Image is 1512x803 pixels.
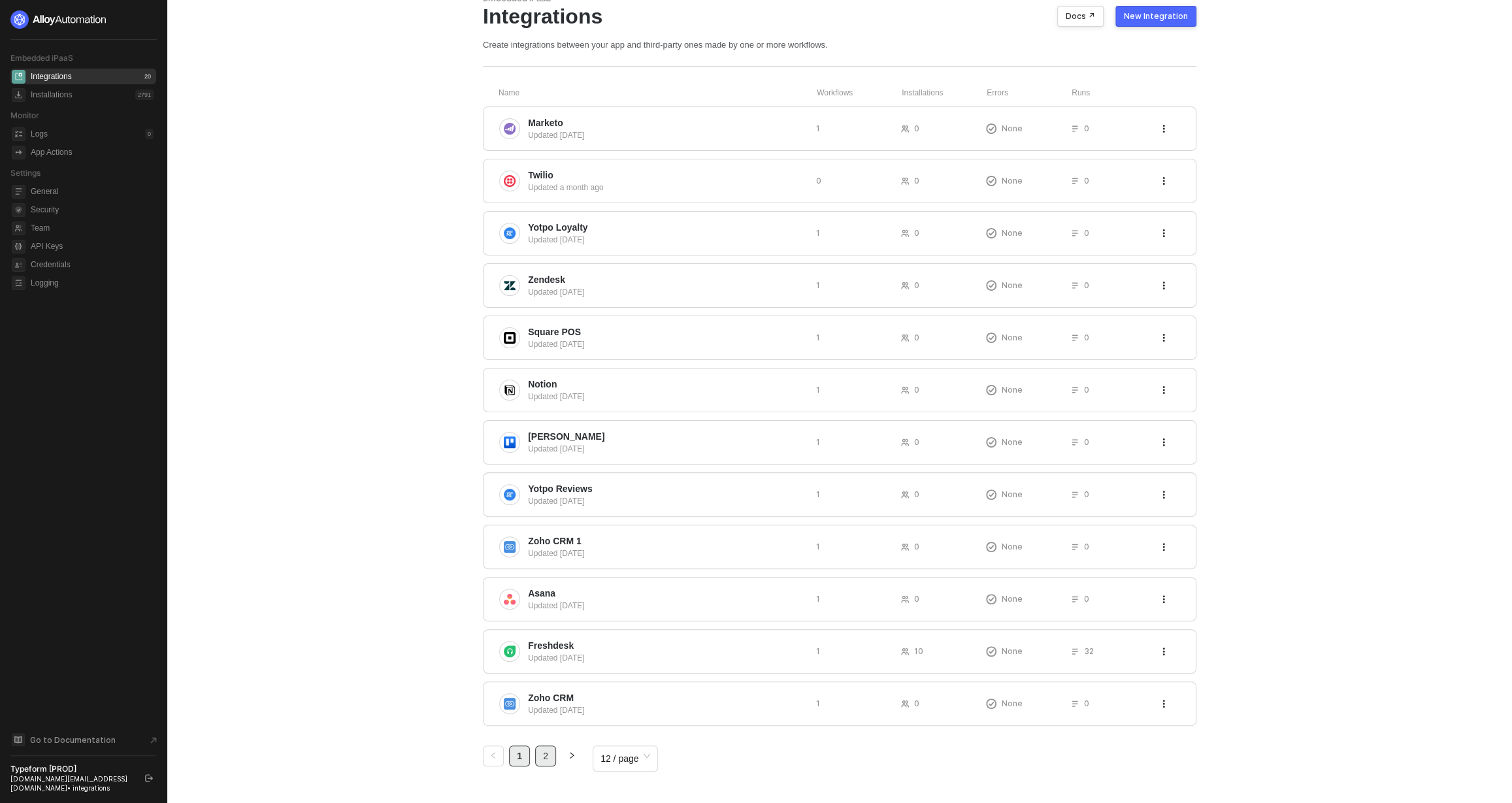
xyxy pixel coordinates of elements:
span: icon-list [1071,229,1079,237]
span: icon-threedots [1160,700,1168,708]
span: None [1002,593,1023,604]
span: None [1002,489,1023,500]
span: icon-threedots [1160,177,1168,185]
span: 0 [1084,332,1089,343]
span: icon-list [1071,125,1079,133]
span: None [1002,646,1023,657]
div: 2791 [135,90,154,100]
span: icon-list [1071,491,1079,499]
span: icon-users [901,543,909,551]
a: 1 [510,746,529,766]
li: Next Page [561,746,582,766]
span: Embedded iPaaS [10,53,73,63]
span: 0 [914,384,919,395]
span: icon-threedots [1160,543,1168,551]
input: Page Size [600,746,650,771]
span: 1 [816,436,820,448]
span: 1 [816,646,820,657]
span: icon-threedots [1160,125,1168,133]
span: Zoho CRM 1 [528,534,582,548]
div: Runs [1072,88,1161,99]
span: icon-list [1071,282,1079,289]
span: icon-list [1071,700,1079,708]
button: Docs ↗ [1057,6,1104,27]
span: Yotpo Reviews [528,482,593,495]
span: 32 [1084,646,1094,657]
span: Logging [31,275,154,291]
span: Twilio [528,169,553,182]
span: icon-list [1071,438,1079,446]
div: 20 [142,71,154,82]
span: None [1002,332,1023,343]
span: icon-exclamation [986,437,996,448]
span: 0 [1084,227,1089,238]
div: Updated [DATE] [528,548,806,559]
span: icon-threedots [1160,334,1168,342]
span: icon-threedots [1160,386,1168,394]
span: icon-list [1071,647,1079,655]
img: integration-icon [504,646,516,657]
span: icon-users [901,438,909,446]
li: Previous Page [483,746,504,766]
span: 1 [816,489,820,500]
span: None [1002,175,1023,186]
span: 0 [1084,489,1089,500]
img: integration-icon [504,332,516,344]
span: icon-list [1071,595,1079,603]
img: integration-icon [504,280,516,291]
span: icon-users [901,125,909,133]
img: integration-icon [504,541,516,553]
div: Updated a month ago [528,182,806,193]
span: 0 [1084,436,1089,448]
span: credentials [12,258,25,272]
div: Docs ↗ [1066,11,1095,22]
span: 0 [914,698,919,709]
span: 0 [914,227,919,238]
img: integration-icon [504,489,516,500]
span: None [1002,280,1023,291]
img: logo [10,10,107,29]
span: None [1002,436,1023,448]
span: Square POS [528,325,581,338]
img: integration-icon [504,227,516,239]
div: Updated [DATE] [528,286,806,298]
span: icon-users [901,334,909,342]
button: left [483,746,504,766]
span: icon-users [901,700,909,708]
span: Zendesk [528,273,565,286]
span: left [489,751,497,759]
span: 0 [1084,175,1089,186]
span: 0 [914,489,919,500]
span: 0 [914,436,919,448]
span: None [1002,698,1023,709]
div: Integrations [483,4,1196,29]
img: integration-icon [504,175,516,187]
span: Yotpo Loyalty [528,221,588,234]
span: team [12,221,25,235]
img: integration-icon [504,384,516,396]
span: Go to Documentation [30,734,116,746]
div: Installations [31,90,72,101]
span: 0 [914,175,919,186]
span: icon-threedots [1160,595,1168,603]
span: icon-exclamation [986,280,996,291]
span: api-key [12,240,25,254]
div: New Integration [1124,11,1188,22]
span: icon-exclamation [986,385,996,395]
span: icon-exclamation [986,489,996,500]
span: icon-threedots [1160,438,1168,446]
span: 0 [914,123,919,134]
span: logging [12,276,25,290]
div: Updated [DATE] [528,234,806,246]
span: icon-exclamation [986,594,996,604]
span: 0 [1084,280,1089,291]
span: 1 [816,593,820,604]
a: Knowledge Base [10,732,157,747]
li: 2 [535,746,556,766]
span: 0 [1084,541,1089,552]
a: 2 [536,746,555,766]
span: None [1002,123,1023,134]
span: icon-list [1071,543,1079,551]
span: icon-users [901,177,909,185]
span: icon-app-actions [12,146,25,159]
